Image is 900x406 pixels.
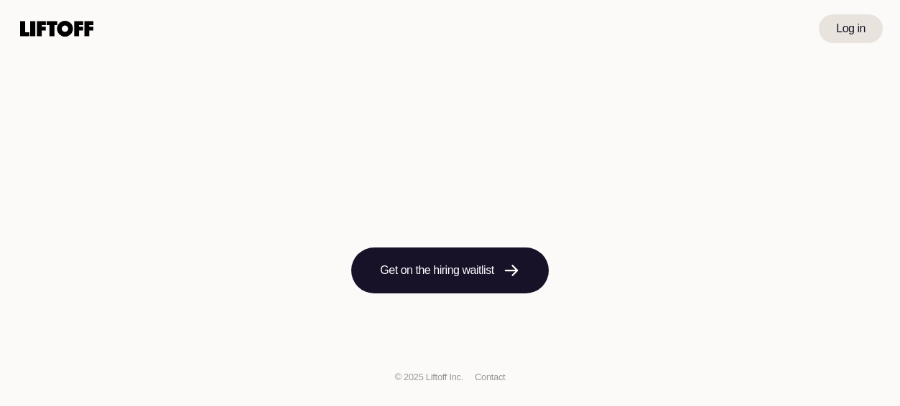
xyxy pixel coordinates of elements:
p: © 2025 Liftoff Inc. [389,370,466,384]
a: Get on the hiring waitlist [345,247,555,293]
h1: Find breakout opportunities and talent, through people you trust. [70,113,830,214]
p: Log in [835,20,866,37]
a: Log in [817,14,883,43]
p: Get on the hiring waitlist [374,262,501,279]
a: Contact [478,372,511,382]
